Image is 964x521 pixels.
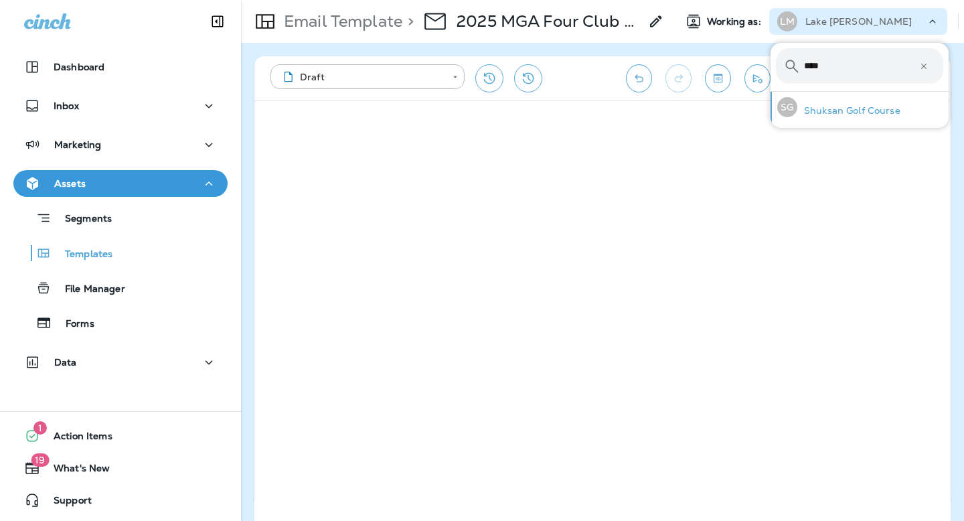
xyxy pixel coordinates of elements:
button: Collapse Sidebar [199,8,236,35]
button: View Changelog [514,64,542,92]
button: 1Action Items [13,423,228,449]
p: Email Template [278,11,402,31]
button: Restore from previous version [475,64,503,92]
div: LM [777,11,797,31]
button: Marketing [13,131,228,158]
p: Assets [54,178,86,189]
button: Undo [626,64,652,92]
button: Dashboard [13,54,228,80]
span: 19 [31,453,49,467]
p: 2025 MGA Four Club - 9/13 [457,11,640,31]
p: Shuksan Golf Course [797,105,900,116]
button: SGShuksan Golf Course [771,92,949,123]
button: Forms [13,309,228,337]
button: 19What's New [13,455,228,481]
button: File Manager [13,274,228,302]
p: Segments [52,213,112,226]
div: Draft [280,70,443,84]
p: Marketing [54,139,101,150]
button: Inbox [13,92,228,119]
p: > [402,11,414,31]
div: SG [777,97,797,117]
button: Data [13,349,228,376]
button: Templates [13,239,228,267]
span: Action Items [40,431,112,447]
p: Data [54,357,77,368]
button: Toggle preview [705,64,731,92]
button: Segments [13,204,228,232]
p: Dashboard [54,62,104,72]
p: Lake [PERSON_NAME] [805,16,912,27]
span: Support [40,495,92,511]
span: 1 [33,421,47,435]
p: Forms [52,318,94,331]
button: Support [13,487,228,514]
p: Inbox [54,100,79,111]
span: Working as: [707,16,764,27]
button: Send test email [744,64,771,92]
p: File Manager [52,283,125,296]
p: Templates [52,248,112,261]
span: What's New [40,463,110,479]
button: Assets [13,170,228,197]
